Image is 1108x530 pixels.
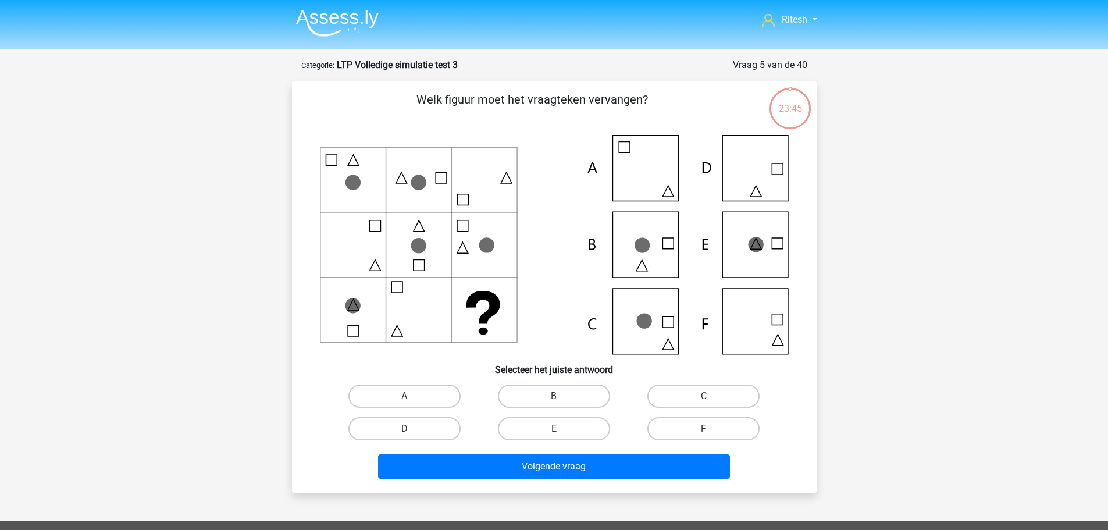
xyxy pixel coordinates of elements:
a: Ritesh [757,13,821,27]
label: B [498,385,610,408]
span: Ritesh [782,14,807,25]
img: Assessly [296,9,379,37]
label: A [348,385,461,408]
strong: LTP Volledige simulatie test 3 [337,59,458,70]
div: Vraag 5 van de 40 [733,58,807,72]
button: Volgende vraag [378,454,730,479]
label: E [498,417,610,440]
label: D [348,417,461,440]
h6: Selecteer het juiste antwoord [311,355,798,375]
div: 23:45 [768,87,812,116]
small: Categorie: [301,61,334,70]
p: Welk figuur moet het vraagteken vervangen? [311,91,754,126]
label: F [647,417,760,440]
label: C [647,385,760,408]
